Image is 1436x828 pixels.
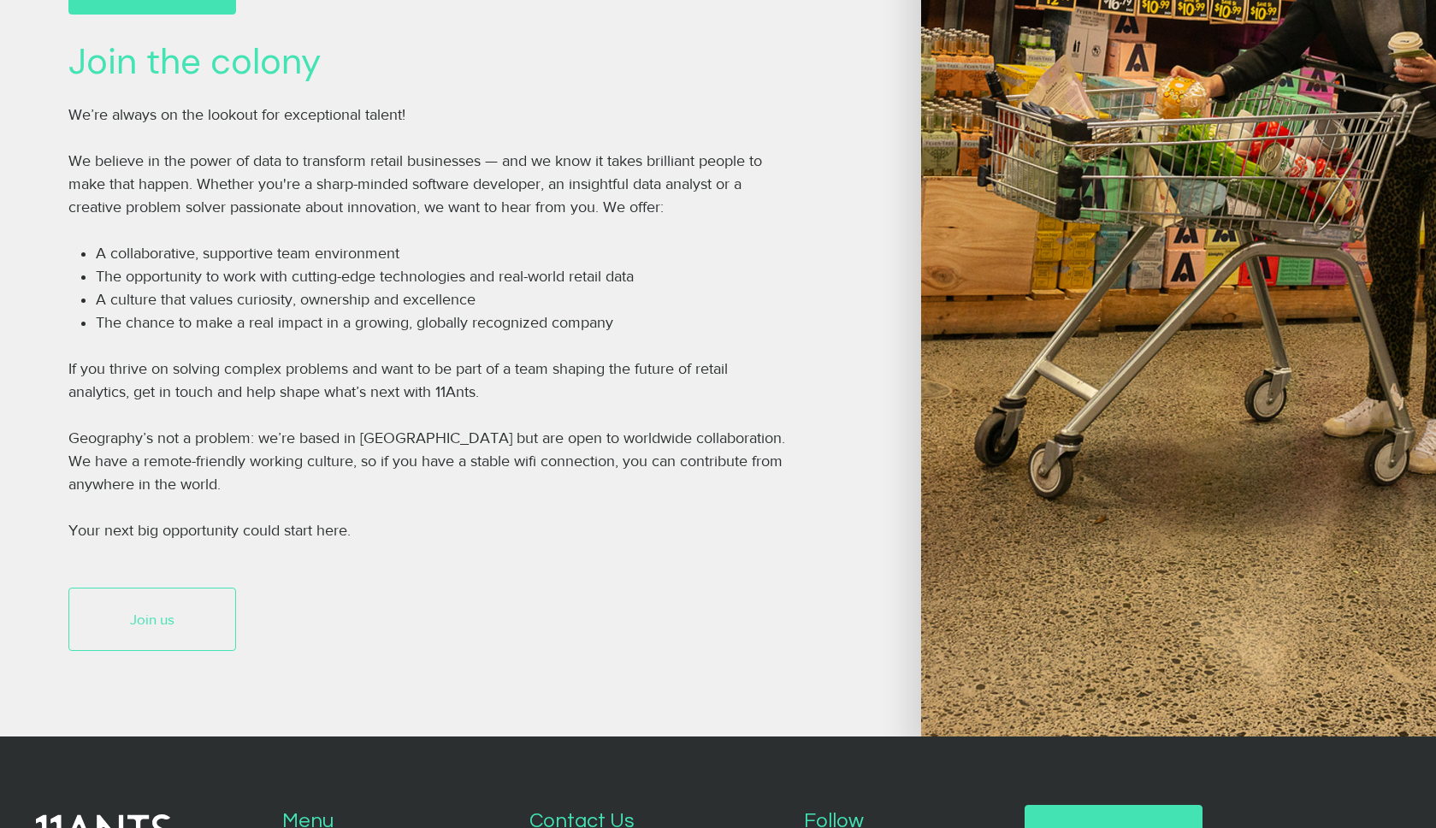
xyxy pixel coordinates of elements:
[130,609,174,630] span: Join us
[68,429,785,493] span: Geography’s not a problem: we’re based in [GEOGRAPHIC_DATA] but are open to worldwide collaborati...
[68,360,728,400] span: If you thrive on solving complex problems and want to be part of a team shaping the future of ret...
[96,245,399,262] span: A collaborative, supportive team environment
[96,291,476,308] span: A culture that values curiosity, ownership and excellence
[68,522,351,539] span: Your next big opportunity could start here.
[68,588,236,651] a: Join us
[96,314,613,331] span: The chance to make a real impact in a growing, globally recognized company
[68,152,762,216] span: We believe in the power of data to transform retail businesses — and we know it takes brilliant p...
[96,268,634,285] span: The opportunity to work with cutting-edge technologies and real-world retail data
[68,38,321,85] span: Join the colony
[68,106,405,123] span: We’re always on the lookout for exceptional talent!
